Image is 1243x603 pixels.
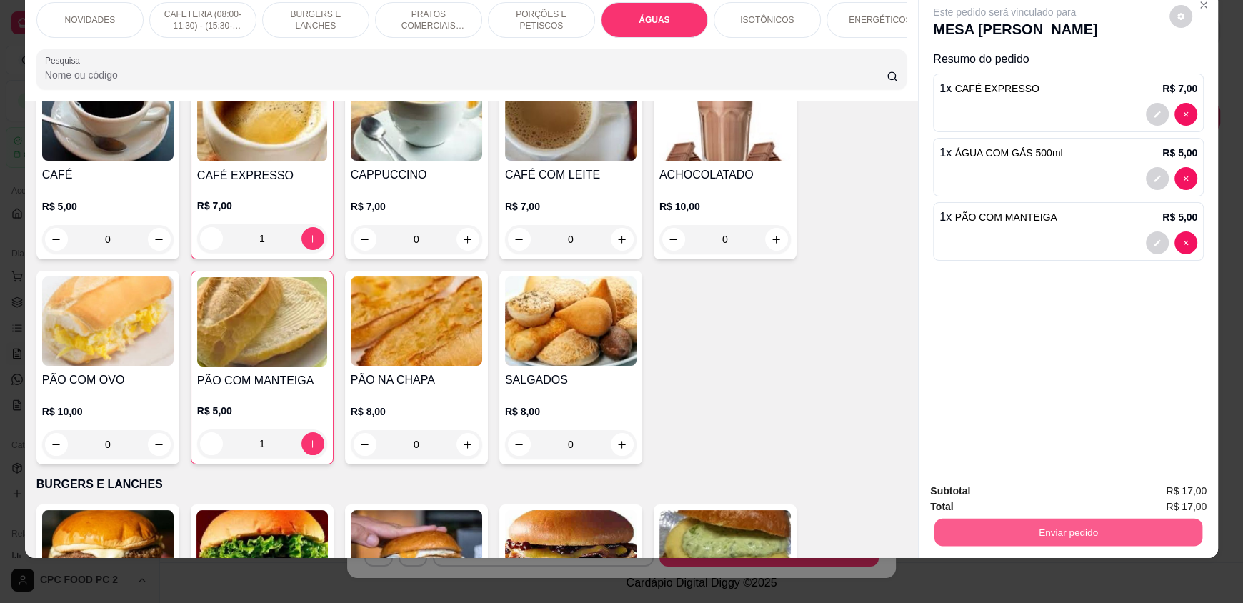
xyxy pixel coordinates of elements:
[505,166,637,184] h4: CAFÉ COM LEITE
[200,227,223,250] button: decrease-product-quantity
[1174,103,1197,126] button: decrease-product-quantity
[354,433,376,456] button: decrease-product-quantity
[1169,5,1192,28] button: decrease-product-quantity
[42,166,174,184] h4: CAFÉ
[351,199,482,214] p: R$ 7,00
[933,19,1097,39] p: MESA [PERSON_NAME]
[1146,167,1169,190] button: decrease-product-quantity
[1146,103,1169,126] button: decrease-product-quantity
[1162,210,1197,224] p: R$ 5,00
[1166,483,1207,499] span: R$ 17,00
[200,432,223,455] button: decrease-product-quantity
[42,71,174,161] img: product-image
[456,228,479,251] button: increase-product-quantity
[45,54,85,66] label: Pesquisa
[1174,231,1197,254] button: decrease-product-quantity
[662,228,685,251] button: decrease-product-quantity
[939,80,1039,97] p: 1 x
[351,372,482,389] h4: PÃO NA CHAPA
[1162,81,1197,96] p: R$ 7,00
[505,510,637,599] img: product-image
[274,9,357,31] p: BURGERS E LANCHES
[939,144,1062,161] p: 1 x
[196,510,328,599] img: product-image
[508,433,531,456] button: decrease-product-quantity
[1162,146,1197,160] p: R$ 5,00
[505,71,637,161] img: product-image
[1146,231,1169,254] button: decrease-product-quantity
[505,404,637,419] p: R$ 8,00
[500,9,583,31] p: PORÇÕES E PETISCOS
[659,71,791,161] img: product-image
[934,518,1202,546] button: Enviar pedido
[42,372,174,389] h4: PÃO COM OVO
[301,432,324,455] button: increase-product-quantity
[45,433,68,456] button: decrease-product-quantity
[351,404,482,419] p: R$ 8,00
[659,166,791,184] h4: ACHOCOLATADO
[639,14,669,26] p: ÁGUAS
[64,14,115,26] p: NOVIDADES
[659,510,791,599] img: product-image
[42,510,174,599] img: product-image
[148,228,171,251] button: increase-product-quantity
[659,199,791,214] p: R$ 10,00
[148,433,171,456] button: increase-product-quantity
[505,199,637,214] p: R$ 7,00
[354,228,376,251] button: decrease-product-quantity
[1174,167,1197,190] button: decrease-product-quantity
[45,228,68,251] button: decrease-product-quantity
[740,14,794,26] p: ISOTÔNICOS
[42,199,174,214] p: R$ 5,00
[505,372,637,389] h4: SALGADOS
[197,404,327,418] p: R$ 5,00
[42,276,174,366] img: product-image
[351,71,482,161] img: product-image
[351,166,482,184] h4: CAPPUCCINO
[387,9,470,31] p: PRATOS COMERCIAIS (11:30-15:30)
[197,167,327,184] h4: CAFÉ EXPRESSO
[36,476,907,493] p: BURGERS E LANCHES
[351,276,482,366] img: product-image
[351,510,482,599] img: product-image
[955,147,1063,159] span: ÁGUA COM GÁS 500ml
[849,14,911,26] p: ENERGÉTICOS
[197,72,327,161] img: product-image
[611,433,634,456] button: increase-product-quantity
[197,372,327,389] h4: PÃO COM MANTEIGA
[1166,499,1207,514] span: R$ 17,00
[42,404,174,419] p: R$ 10,00
[197,199,327,213] p: R$ 7,00
[505,276,637,366] img: product-image
[930,485,970,497] strong: Subtotal
[955,211,1057,223] span: PÃO COM MANTEIGA
[456,433,479,456] button: increase-product-quantity
[301,227,324,250] button: increase-product-quantity
[508,228,531,251] button: decrease-product-quantity
[933,5,1097,19] p: Este pedido será vinculado para
[197,277,327,367] img: product-image
[161,9,244,31] p: CAFETERIA (08:00-11:30) - (15:30-18:00)
[611,228,634,251] button: increase-product-quantity
[939,209,1057,226] p: 1 x
[933,51,1204,68] p: Resumo do pedido
[955,83,1039,94] span: CAFÉ EXPRESSO
[930,501,953,512] strong: Total
[765,228,788,251] button: increase-product-quantity
[45,68,887,82] input: Pesquisa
